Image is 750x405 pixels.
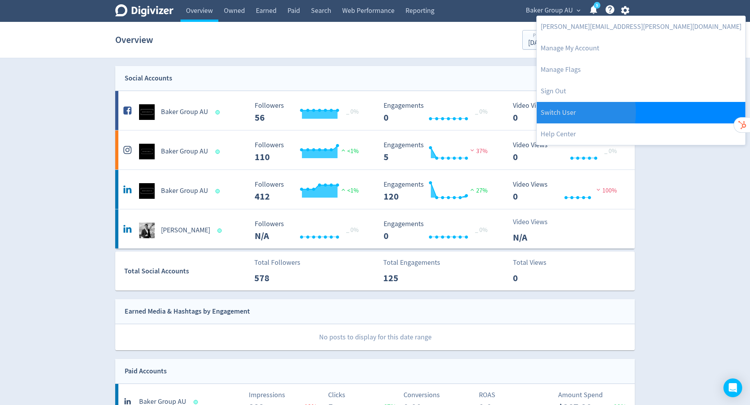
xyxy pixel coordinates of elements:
[537,80,745,102] a: Log out
[537,37,745,59] a: Manage My Account
[723,378,742,397] div: Open Intercom Messenger
[537,59,745,80] a: Manage Flags
[537,123,745,145] a: Help Center
[537,16,745,37] a: [PERSON_NAME][EMAIL_ADDRESS][PERSON_NAME][DOMAIN_NAME]
[537,102,745,123] a: Switch User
